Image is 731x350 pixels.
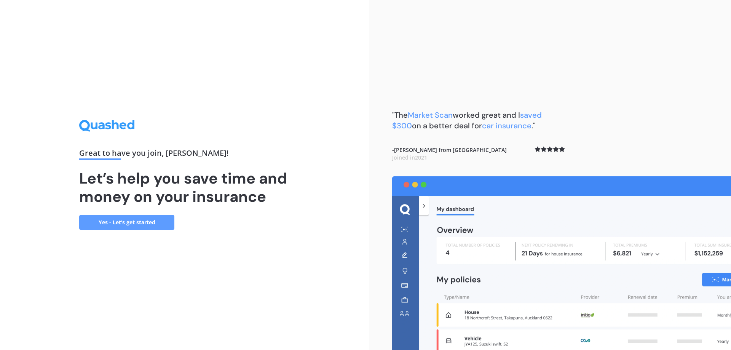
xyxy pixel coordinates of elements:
a: Yes - Let’s get started [79,215,174,230]
h1: Let’s help you save time and money on your insurance [79,169,290,206]
span: car insurance [482,121,531,131]
b: - [PERSON_NAME] from [GEOGRAPHIC_DATA] [392,146,507,161]
img: dashboard.webp [392,176,731,350]
span: saved $300 [392,110,542,131]
div: Great to have you join , [PERSON_NAME] ! [79,149,290,160]
span: Market Scan [408,110,453,120]
b: "The worked great and I on a better deal for ." [392,110,542,131]
span: Joined in 2021 [392,154,427,161]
